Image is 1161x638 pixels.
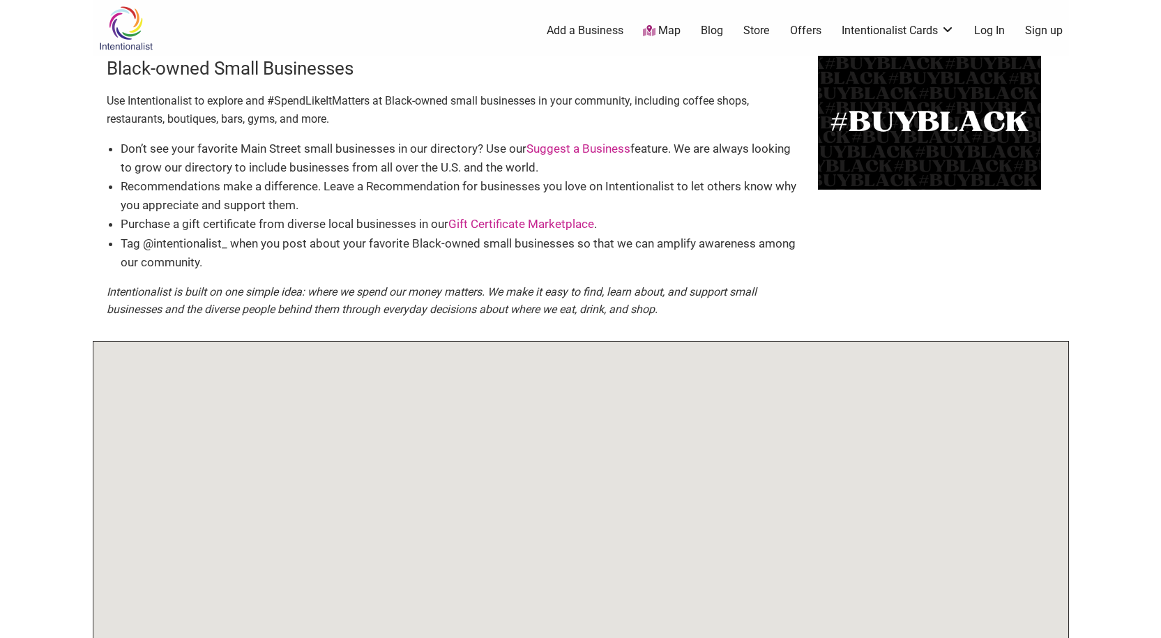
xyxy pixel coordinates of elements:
li: Don’t see your favorite Main Street small businesses in our directory? Use our feature. We are al... [121,139,804,177]
p: Use Intentionalist to explore and #SpendLikeItMatters at Black-owned small businesses in your com... [107,92,804,128]
em: Intentionalist is built on one simple idea: where we spend our money matters. We make it easy to ... [107,285,757,317]
li: Purchase a gift certificate from diverse local businesses in our . [121,215,804,234]
li: Tag @intentionalist_ when you post about your favorite Black-owned small businesses so that we ca... [121,234,804,272]
a: Blog [701,23,723,38]
img: BuyBlack-500x300-1.png [818,56,1041,190]
a: Intentionalist Cards [842,23,955,38]
img: Intentionalist [93,6,159,51]
a: Suggest a Business [526,142,630,155]
a: Log In [974,23,1005,38]
a: Gift Certificate Marketplace [448,217,594,231]
a: Store [743,23,770,38]
a: Add a Business [547,23,623,38]
a: Offers [790,23,821,38]
a: Sign up [1025,23,1063,38]
a: Map [643,23,681,39]
h3: Black-owned Small Businesses [107,56,804,81]
li: Recommendations make a difference. Leave a Recommendation for businesses you love on Intentionali... [121,177,804,215]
